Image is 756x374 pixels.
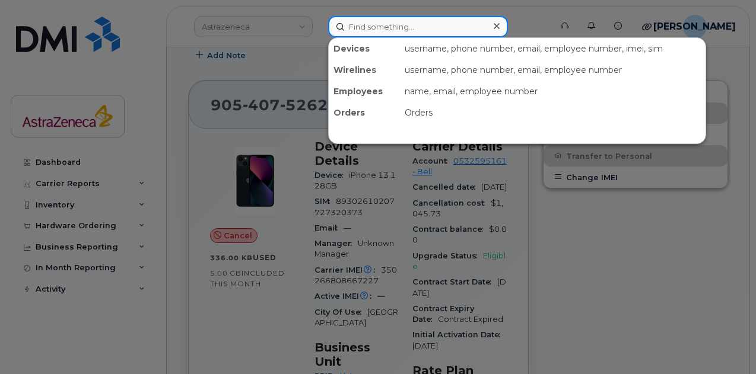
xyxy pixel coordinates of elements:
div: Wirelines [329,59,400,81]
div: name, email, employee number [400,81,706,102]
div: Employees [329,81,400,102]
div: username, phone number, email, employee number [400,59,706,81]
div: Devices [329,38,400,59]
div: Orders [329,102,400,123]
div: username, phone number, email, employee number, imei, sim [400,38,706,59]
input: Find something... [328,16,508,37]
div: Orders [400,102,706,123]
